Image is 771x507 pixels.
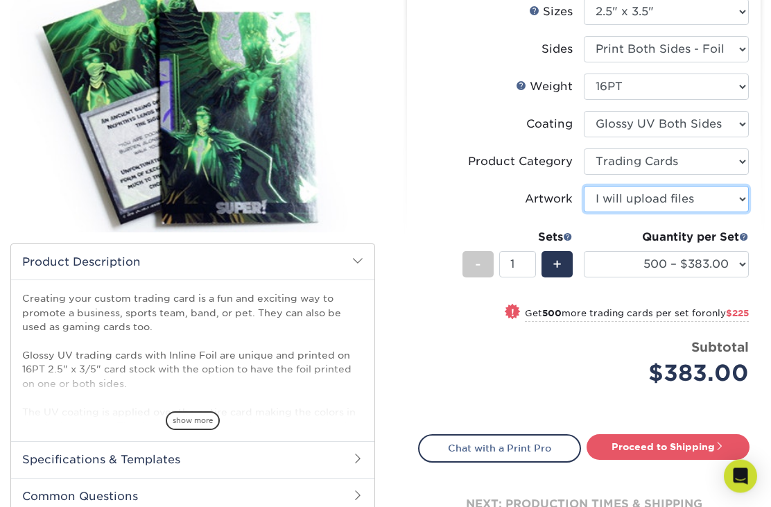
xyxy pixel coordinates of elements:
[11,245,374,280] h2: Product Description
[691,340,749,355] strong: Subtotal
[594,357,749,390] div: $383.00
[166,412,220,431] span: show more
[418,435,581,463] a: Chat with a Print Pro
[462,230,573,246] div: Sets
[511,306,514,320] span: !
[542,309,562,319] strong: 500
[516,79,573,96] div: Weight
[475,255,481,275] span: -
[724,460,757,493] div: Open Intercom Messenger
[11,442,374,478] h2: Specifications & Templates
[553,255,562,275] span: +
[22,292,363,447] p: Creating your custom trading card is a fun and exciting way to promote a business, sports team, b...
[726,309,749,319] span: $225
[706,309,749,319] span: only
[529,4,573,21] div: Sizes
[526,117,573,133] div: Coating
[525,309,749,323] small: Get more trading cards per set for
[587,435,750,460] a: Proceed to Shipping
[468,154,573,171] div: Product Category
[542,42,573,58] div: Sides
[525,191,573,208] div: Artwork
[584,230,749,246] div: Quantity per Set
